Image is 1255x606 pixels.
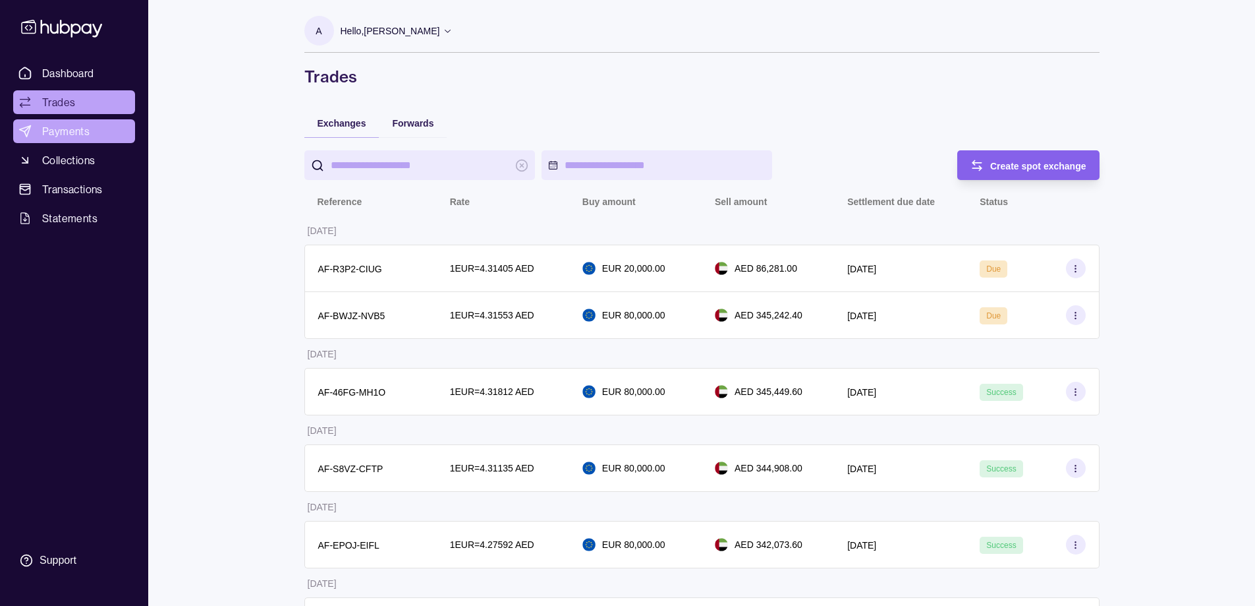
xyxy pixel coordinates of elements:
p: [DATE] [308,226,337,236]
p: AED 342,073.60 [735,537,802,552]
img: ae [715,462,728,475]
span: Transactions [42,181,103,197]
p: 1 EUR = 4.31553 AED [450,308,534,322]
img: ae [715,262,728,275]
img: eu [582,538,596,551]
p: Status [980,197,1008,207]
img: eu [582,385,596,398]
h1: Trades [304,66,1100,87]
a: Support [13,547,135,574]
p: EUR 80,000.00 [602,384,665,399]
p: AED 345,449.60 [735,384,802,399]
span: Trades [42,94,75,110]
span: Statements [42,210,98,226]
a: Transactions [13,177,135,201]
img: ae [715,538,728,551]
p: A [316,24,321,38]
p: Settlement due date [847,197,935,207]
p: Rate [450,197,470,207]
p: EUR 80,000.00 [602,461,665,475]
img: ae [715,309,728,322]
a: Trades [13,90,135,114]
p: AF-BWJZ-NVB5 [318,311,385,321]
p: [DATE] [308,578,337,589]
span: Payments [42,123,90,139]
a: Payments [13,119,135,143]
button: Create spot exchange [957,150,1100,180]
p: [DATE] [308,502,337,512]
p: AED 345,242.40 [735,308,802,322]
p: AED 86,281.00 [735,261,797,276]
span: Success [986,464,1016,473]
span: Forwards [392,118,433,129]
p: [DATE] [308,425,337,436]
span: Success [986,541,1016,550]
p: Reference [318,197,362,207]
p: [DATE] [847,387,876,398]
p: 1 EUR = 4.27592 AED [450,537,534,552]
img: eu [582,309,596,322]
a: Statements [13,206,135,230]
p: [DATE] [847,540,876,551]
p: Sell amount [715,197,767,207]
p: [DATE] [847,464,876,474]
p: Buy amount [582,197,636,207]
p: AF-EPOJ-EIFL [318,540,379,551]
span: Due [986,311,1001,320]
p: [DATE] [847,311,876,321]
p: 1 EUR = 4.31812 AED [450,384,534,399]
p: AF-S8VZ-CFTP [318,464,383,474]
span: Success [986,388,1016,397]
p: 1 EUR = 4.31135 AED [450,461,534,475]
a: Collections [13,148,135,172]
p: AED 344,908.00 [735,461,802,475]
p: AF-R3P2-CIUG [318,264,382,274]
p: [DATE] [308,349,337,359]
span: Collections [42,152,95,168]
p: Hello, [PERSON_NAME] [341,24,440,38]
img: eu [582,462,596,475]
p: EUR 20,000.00 [602,261,665,276]
input: search [331,150,509,180]
span: Dashboard [42,65,94,81]
span: Create spot exchange [990,161,1086,171]
p: EUR 80,000.00 [602,537,665,552]
img: eu [582,262,596,275]
p: AF-46FG-MH1O [318,387,386,398]
span: Exchanges [318,118,366,129]
p: [DATE] [847,264,876,274]
p: 1 EUR = 4.31405 AED [450,261,534,276]
div: Support [40,553,76,568]
a: Dashboard [13,61,135,85]
p: EUR 80,000.00 [602,308,665,322]
span: Due [986,264,1001,274]
img: ae [715,385,728,398]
